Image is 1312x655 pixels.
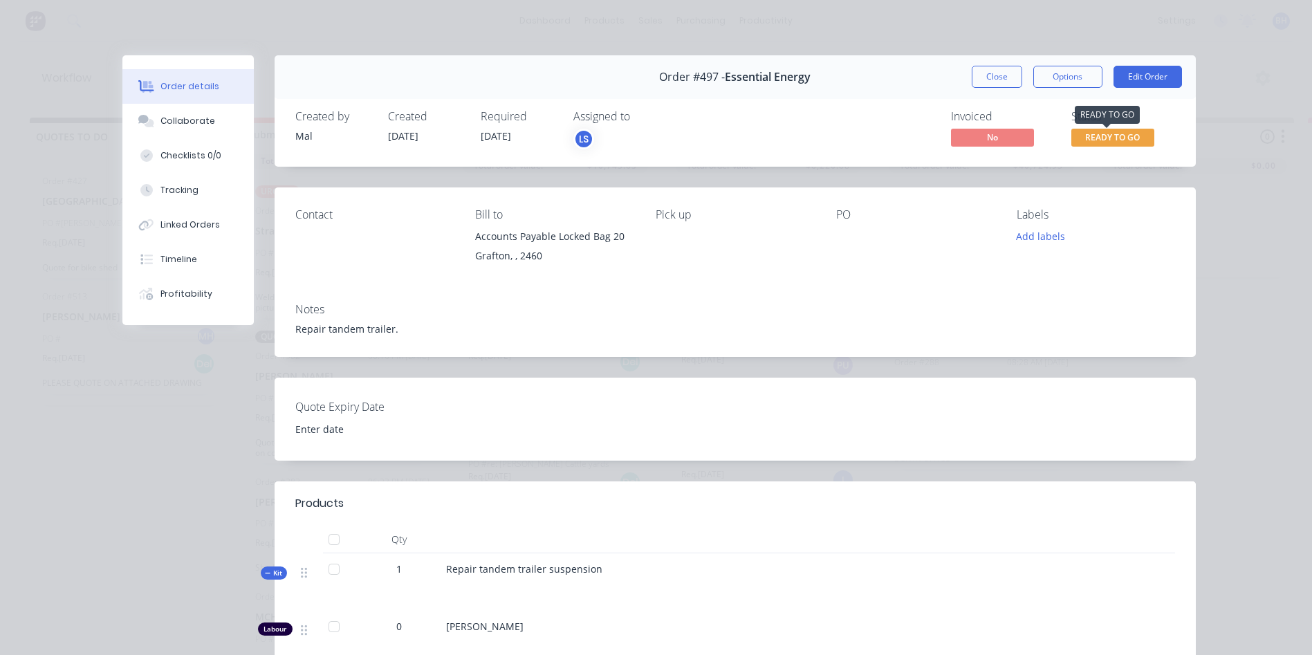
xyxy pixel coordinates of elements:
[481,129,511,142] span: [DATE]
[656,208,814,221] div: Pick up
[836,208,995,221] div: PO
[295,208,454,221] div: Contact
[295,303,1175,316] div: Notes
[122,207,254,242] button: Linked Orders
[295,495,344,512] div: Products
[388,110,464,123] div: Created
[1114,66,1182,88] button: Edit Order
[358,526,441,553] div: Qty
[1071,129,1154,149] button: READY TO GO
[475,227,634,246] div: Accounts Payable Locked Bag 20
[295,322,1175,336] div: Repair tandem trailer.
[122,173,254,207] button: Tracking
[446,620,524,633] span: [PERSON_NAME]
[286,418,458,439] input: Enter date
[659,71,725,84] span: Order #497 -
[475,208,634,221] div: Bill to
[725,71,811,84] span: Essential Energy
[1009,227,1073,246] button: Add labels
[1075,106,1140,124] div: READY TO GO
[160,115,215,127] div: Collaborate
[258,622,293,636] div: Labour
[396,619,402,634] span: 0
[573,110,712,123] div: Assigned to
[122,277,254,311] button: Profitability
[295,398,468,415] label: Quote Expiry Date
[481,110,557,123] div: Required
[295,110,371,123] div: Created by
[388,129,418,142] span: [DATE]
[160,219,220,231] div: Linked Orders
[160,149,221,162] div: Checklists 0/0
[160,288,212,300] div: Profitability
[951,110,1055,123] div: Invoiced
[972,66,1022,88] button: Close
[573,129,594,149] button: LS
[295,129,371,143] div: Mal
[396,562,402,576] span: 1
[160,253,197,266] div: Timeline
[265,568,283,578] span: Kit
[160,184,198,196] div: Tracking
[1017,208,1175,221] div: Labels
[1071,129,1154,146] span: READY TO GO
[122,242,254,277] button: Timeline
[475,246,634,266] div: Grafton, , 2460
[160,80,219,93] div: Order details
[1071,110,1175,123] div: Status
[1033,66,1102,88] button: Options
[951,129,1034,146] span: No
[122,69,254,104] button: Order details
[475,227,634,271] div: Accounts Payable Locked Bag 20Grafton, , 2460
[122,138,254,173] button: Checklists 0/0
[446,562,602,575] span: Repair tandem trailer suspension
[261,566,287,580] div: Kit
[122,104,254,138] button: Collaborate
